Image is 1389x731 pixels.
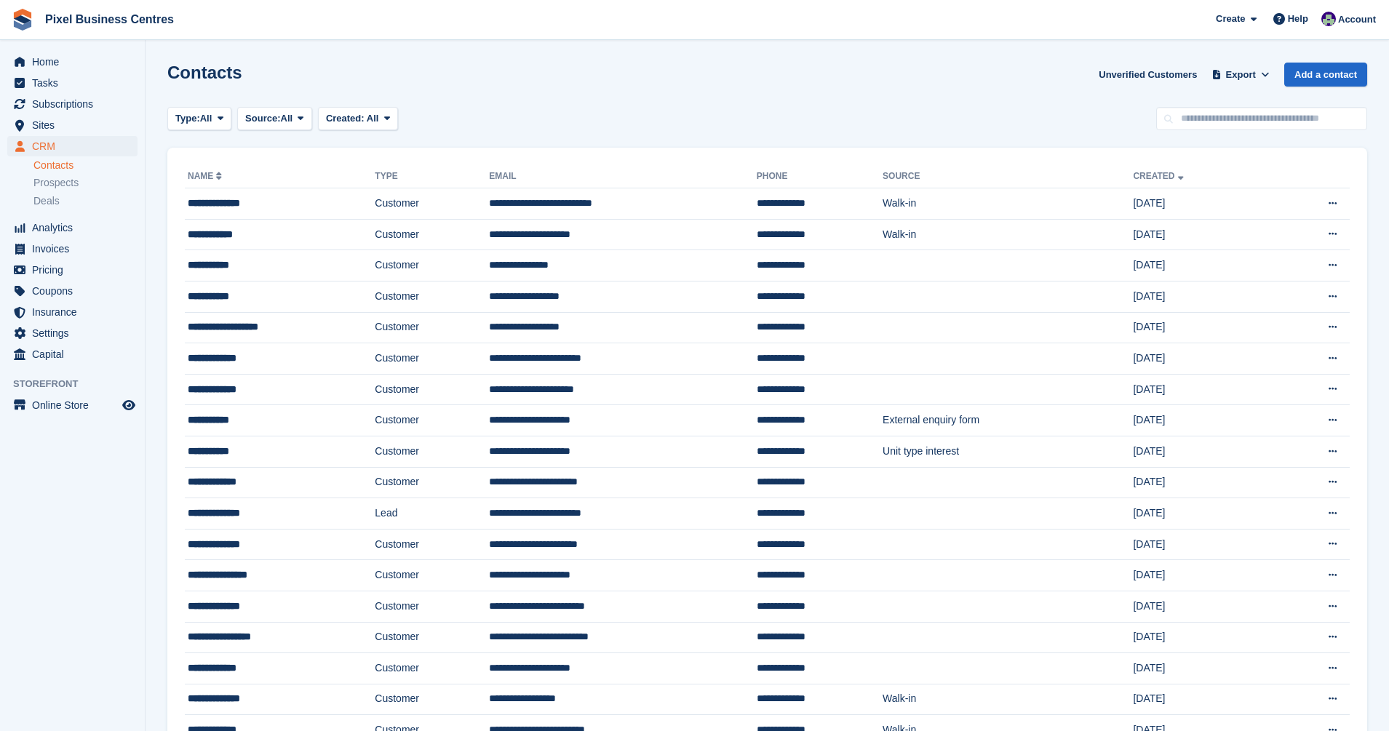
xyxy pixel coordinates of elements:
span: Sites [32,115,119,135]
td: [DATE] [1133,219,1270,250]
a: Deals [33,193,138,209]
td: [DATE] [1133,591,1270,622]
td: [DATE] [1133,684,1270,715]
a: menu [7,281,138,301]
td: External enquiry form [883,405,1133,436]
td: Walk-in [883,188,1133,220]
th: Type [375,165,489,188]
span: Online Store [32,395,119,415]
a: menu [7,136,138,156]
button: Type: All [167,107,231,131]
td: Unit type interest [883,436,1133,467]
span: Created: [326,113,365,124]
td: [DATE] [1133,467,1270,498]
a: menu [7,52,138,72]
td: Customer [375,374,489,405]
th: Source [883,165,1133,188]
td: [DATE] [1133,405,1270,436]
span: All [200,111,212,126]
a: menu [7,344,138,364]
a: menu [7,260,138,280]
span: Analytics [32,217,119,238]
button: Export [1209,63,1273,87]
td: [DATE] [1133,374,1270,405]
a: Name [188,171,225,181]
td: Customer [375,560,489,591]
span: Prospects [33,176,79,190]
td: Customer [375,250,489,281]
td: [DATE] [1133,529,1270,560]
td: Customer [375,312,489,343]
td: [DATE] [1133,622,1270,653]
span: Insurance [32,302,119,322]
td: Walk-in [883,219,1133,250]
td: [DATE] [1133,250,1270,281]
a: menu [7,94,138,114]
th: Phone [757,165,883,188]
td: Customer [375,467,489,498]
span: Tasks [32,73,119,93]
span: All [281,111,293,126]
a: Pixel Business Centres [39,7,180,31]
span: Settings [32,323,119,343]
td: Customer [375,436,489,467]
a: menu [7,115,138,135]
td: Lead [375,498,489,530]
td: Customer [375,219,489,250]
td: Customer [375,653,489,684]
span: Help [1288,12,1308,26]
td: Customer [375,622,489,653]
td: [DATE] [1133,343,1270,375]
td: Customer [375,684,489,715]
td: Customer [375,188,489,220]
button: Source: All [237,107,312,131]
a: Add a contact [1284,63,1367,87]
td: Customer [375,529,489,560]
span: Pricing [32,260,119,280]
td: Customer [375,405,489,436]
td: Customer [375,591,489,622]
h1: Contacts [167,63,242,82]
span: Export [1226,68,1256,82]
span: Invoices [32,239,119,259]
span: Source: [245,111,280,126]
a: Created [1133,171,1186,181]
span: Home [32,52,119,72]
td: [DATE] [1133,436,1270,467]
td: [DATE] [1133,188,1270,220]
a: Prospects [33,175,138,191]
span: Deals [33,194,60,208]
span: Subscriptions [32,94,119,114]
span: Create [1216,12,1245,26]
span: All [367,113,379,124]
a: menu [7,217,138,238]
a: menu [7,395,138,415]
a: menu [7,239,138,259]
th: Email [489,165,756,188]
span: Account [1338,12,1376,27]
td: Customer [375,343,489,375]
td: [DATE] [1133,653,1270,684]
img: Ed Simpson [1321,12,1336,26]
a: menu [7,323,138,343]
td: Customer [375,281,489,312]
a: menu [7,73,138,93]
a: menu [7,302,138,322]
td: [DATE] [1133,312,1270,343]
a: Contacts [33,159,138,172]
span: Coupons [32,281,119,301]
span: Capital [32,344,119,364]
span: CRM [32,136,119,156]
button: Created: All [318,107,398,131]
td: [DATE] [1133,281,1270,312]
a: Unverified Customers [1093,63,1203,87]
img: stora-icon-8386f47178a22dfd0bd8f6a31ec36ba5ce8667c1dd55bd0f319d3a0aa187defe.svg [12,9,33,31]
span: Storefront [13,377,145,391]
td: [DATE] [1133,498,1270,530]
span: Type: [175,111,200,126]
a: Preview store [120,396,138,414]
td: Walk-in [883,684,1133,715]
td: [DATE] [1133,560,1270,591]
